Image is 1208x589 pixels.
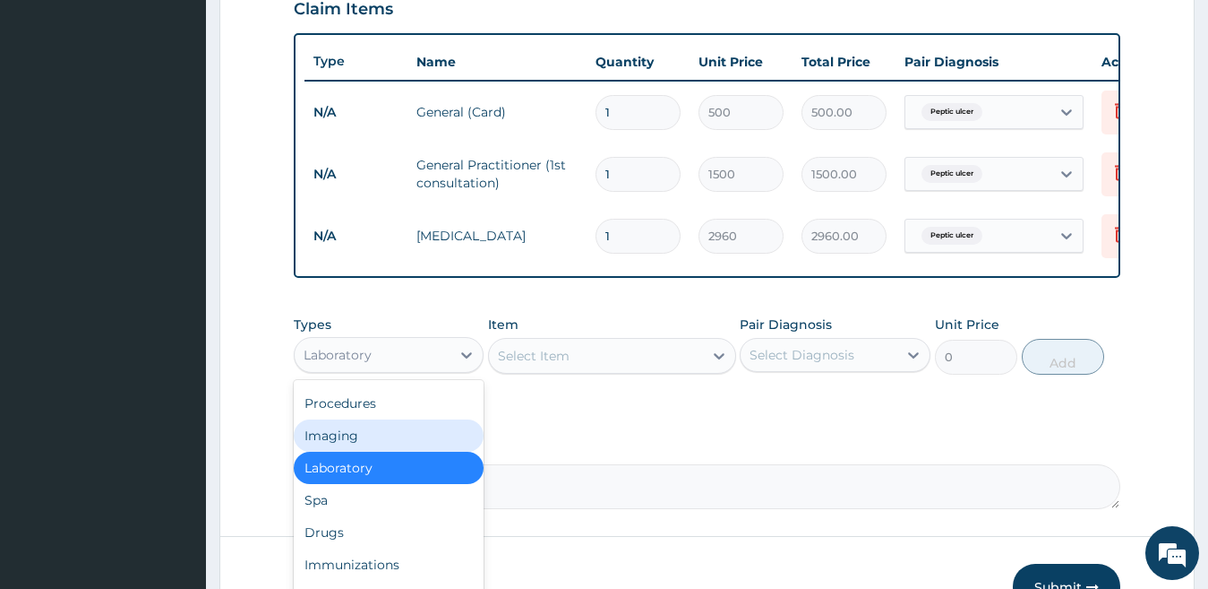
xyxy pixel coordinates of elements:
[304,158,407,191] td: N/A
[294,317,331,333] label: Types
[294,452,484,484] div: Laboratory
[33,90,73,134] img: d_794563401_company_1708531726252_794563401
[792,44,895,80] th: Total Price
[304,346,372,364] div: Laboratory
[294,439,1121,455] label: Comment
[407,94,587,130] td: General (Card)
[294,549,484,581] div: Immunizations
[740,316,832,333] label: Pair Diagnosis
[407,218,587,254] td: [MEDICAL_DATA]
[304,96,407,129] td: N/A
[294,484,484,516] div: Spa
[587,44,690,80] th: Quantity
[304,220,407,253] td: N/A
[9,395,341,458] textarea: Type your message and hit 'Enter'
[407,44,587,80] th: Name
[498,347,570,365] div: Select Item
[407,147,587,201] td: General Practitioner (1st consultation)
[304,45,407,78] th: Type
[750,346,854,364] div: Select Diagnosis
[1092,44,1182,80] th: Actions
[488,316,518,333] label: Item
[921,227,982,245] span: Peptic ulcer
[294,516,484,549] div: Drugs
[690,44,792,80] th: Unit Price
[921,165,982,183] span: Peptic ulcer
[935,316,999,333] label: Unit Price
[104,178,247,359] span: We're online!
[921,103,982,121] span: Peptic ulcer
[895,44,1092,80] th: Pair Diagnosis
[294,9,337,52] div: Minimize live chat window
[294,387,484,420] div: Procedures
[1022,339,1104,375] button: Add
[93,100,301,124] div: Chat with us now
[294,420,484,452] div: Imaging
